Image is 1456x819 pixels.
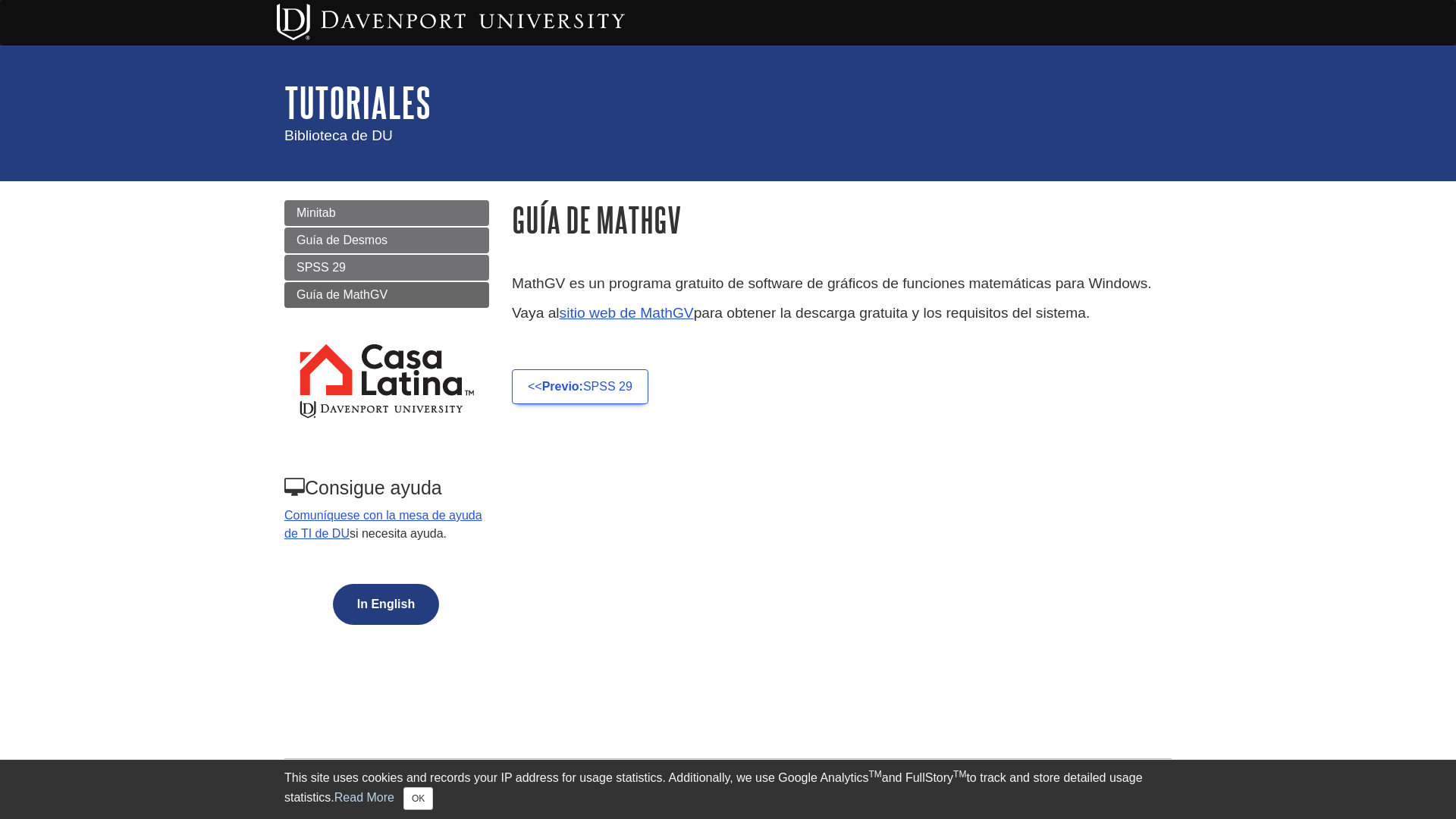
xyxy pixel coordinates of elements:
[329,598,443,610] a: In English
[512,200,1172,239] h1: Guía de MathGV
[512,369,648,404] a: <<Previo:SPSS 29
[284,509,482,540] a: Comuníquese con la mesa de ayuda de TI de DU
[953,769,966,780] sup: TM
[333,584,439,625] button: In English
[284,507,488,543] p: si necesita ayuda.
[284,127,393,143] span: Biblioteca de DU
[334,791,394,804] a: Read More
[297,261,346,274] span: SPSS 29
[284,200,489,226] a: Minitab
[284,282,489,308] a: Guía de MathGV
[284,227,489,253] a: Guía de Desmos
[277,4,625,40] img: Davenport University
[284,200,489,651] div: Guide Page Menu
[512,273,1172,295] p: MathGV es un programa gratuito de software de gráficos de funciones matemáticas para Windows.
[868,769,881,780] sup: TM
[297,288,388,301] span: Guía de MathGV
[284,79,431,126] a: Tutoriales
[297,206,336,219] span: Minitab
[284,477,488,499] h3: Consigue ayuda
[403,787,433,810] button: Close
[512,303,1172,325] p: Vaya al para obtener la descarga gratuita y los requisitos del sistema.
[542,380,583,393] strong: Previo:
[297,234,388,246] span: Guía de Desmos
[560,305,694,321] a: sitio web de MathGV
[284,769,1172,810] div: This site uses cookies and records your IP address for usage statistics. Additionally, we use Goo...
[284,255,489,281] a: SPSS 29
